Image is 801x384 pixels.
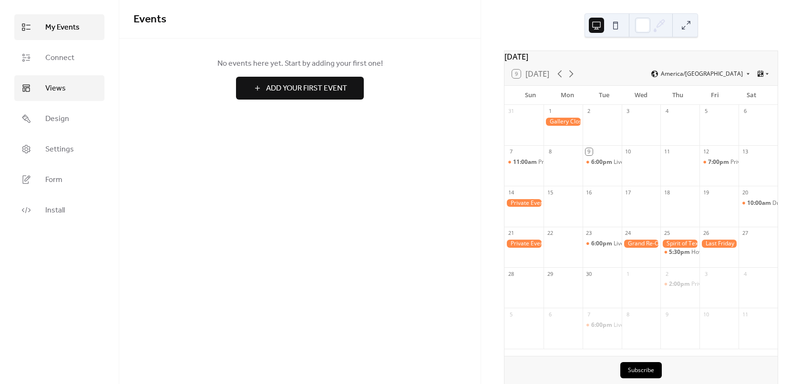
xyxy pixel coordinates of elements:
[14,197,104,223] a: Install
[659,86,696,105] div: Thu
[507,148,514,155] div: 7
[625,270,632,277] div: 1
[133,77,466,100] a: Add Your First Event
[702,270,709,277] div: 3
[663,148,670,155] div: 11
[741,270,749,277] div: 4
[699,240,739,248] div: Last Friday
[623,86,659,105] div: Wed
[702,189,709,196] div: 19
[702,148,709,155] div: 12
[702,108,709,115] div: 5
[583,158,622,166] div: Live Drawing Session
[699,158,739,166] div: Private Event
[507,270,514,277] div: 28
[546,311,554,318] div: 6
[583,240,622,248] div: Live Drawing Session
[585,148,593,155] div: 9
[266,83,347,94] span: Add Your First Event
[133,9,166,30] span: Events
[669,248,691,256] span: 5:30pm
[747,199,772,207] span: 10:00am
[586,86,623,105] div: Tue
[660,280,699,288] div: Private Event
[504,199,544,207] div: Private Event
[663,311,670,318] div: 9
[133,58,466,70] span: No events here yet. Start by adding your first one!
[739,199,778,207] div: Drawing & Watercolor Fundamentals Class
[45,113,69,125] span: Design
[614,240,670,248] div: Live Drawing Session
[504,51,778,62] div: [DATE]
[691,248,724,256] div: Howdy Hour
[660,240,699,248] div: Spirit of Texas Exhibit
[730,158,765,166] div: Private Event
[663,189,670,196] div: 18
[702,230,709,237] div: 26
[45,83,66,94] span: Views
[696,86,733,105] div: Fri
[546,230,554,237] div: 22
[504,240,544,248] div: Private Event
[45,174,62,186] span: Form
[236,77,364,100] button: Add Your First Event
[741,148,749,155] div: 13
[741,189,749,196] div: 20
[585,189,593,196] div: 16
[14,75,104,101] a: Views
[669,280,691,288] span: 2:00pm
[620,362,662,378] button: Subscribe
[45,205,65,216] span: Install
[625,230,632,237] div: 24
[507,230,514,237] div: 21
[507,189,514,196] div: 14
[14,106,104,131] a: Design
[591,321,614,329] span: 6:00pm
[45,52,74,64] span: Connect
[585,270,593,277] div: 30
[585,311,593,318] div: 7
[45,144,74,155] span: Settings
[591,240,614,248] span: 6:00pm
[585,230,593,237] div: 23
[507,311,514,318] div: 5
[546,189,554,196] div: 15
[625,148,632,155] div: 10
[591,158,614,166] span: 6:00pm
[546,270,554,277] div: 29
[741,230,749,237] div: 27
[504,158,544,166] div: Private Event
[741,108,749,115] div: 6
[625,108,632,115] div: 3
[544,118,583,126] div: Gallery Closed for the Holiday
[663,270,670,277] div: 2
[663,230,670,237] div: 25
[741,311,749,318] div: 11
[708,158,730,166] span: 7:00pm
[549,86,585,105] div: Mon
[513,158,538,166] span: 11:00am
[14,136,104,162] a: Settings
[507,108,514,115] div: 31
[546,108,554,115] div: 1
[14,167,104,192] a: Form
[691,280,726,288] div: Private Event
[661,71,743,77] span: America/[GEOGRAPHIC_DATA]
[660,248,699,256] div: Howdy Hour
[702,311,709,318] div: 10
[583,321,622,329] div: Live Drawing Session
[614,321,670,329] div: Live Drawing Session
[45,22,80,33] span: My Events
[663,108,670,115] div: 4
[625,189,632,196] div: 17
[585,108,593,115] div: 2
[14,45,104,71] a: Connect
[625,311,632,318] div: 8
[546,148,554,155] div: 8
[512,86,549,105] div: Sun
[614,158,670,166] div: Live Drawing Session
[538,158,573,166] div: Private Event
[622,240,661,248] div: Grand Re-Opening!
[14,14,104,40] a: My Events
[733,86,770,105] div: Sat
